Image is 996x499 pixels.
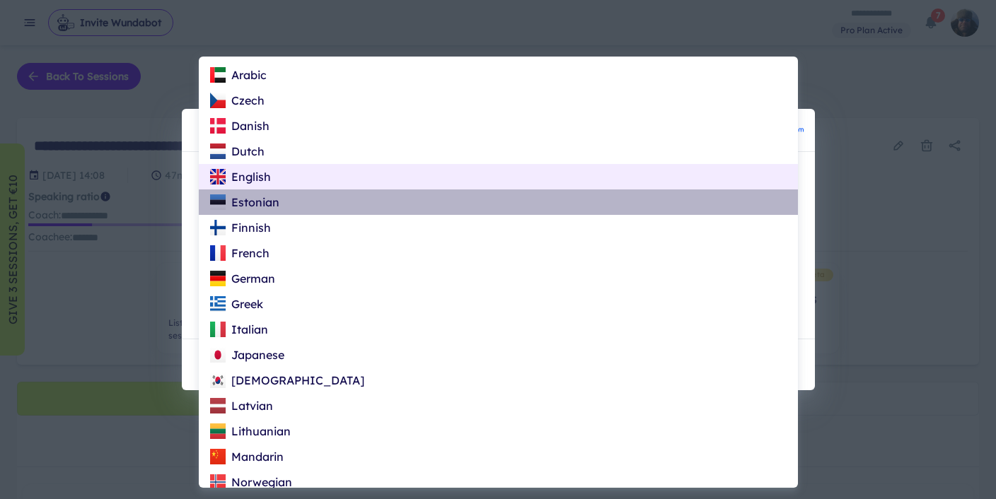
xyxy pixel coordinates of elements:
[210,118,226,134] img: DK
[210,347,226,363] img: JP
[210,219,271,236] div: Finnish
[210,194,279,211] div: Estonian
[210,93,226,108] img: CZ
[210,143,265,160] div: Dutch
[210,169,226,184] img: GB
[210,295,263,312] div: Greek
[210,271,226,286] img: DE
[210,220,226,235] img: FI
[210,397,273,414] div: Latvian
[210,423,291,440] div: Lithuanian
[210,92,265,109] div: Czech
[210,194,226,210] img: EE
[210,143,226,159] img: NL
[210,67,226,83] img: AE
[210,322,226,337] img: IT
[210,449,226,464] img: CN
[210,296,226,312] img: GR
[210,117,270,134] div: Danish
[210,270,275,287] div: German
[210,423,226,439] img: LT
[210,372,364,389] div: [DEMOGRAPHIC_DATA]
[210,168,271,185] div: English
[210,321,268,338] div: Italian
[210,398,226,413] img: LV
[210,245,270,262] div: French
[210,66,267,83] div: Arabic
[210,346,284,363] div: Japanese
[210,474,292,491] div: Norwegian
[210,372,226,388] img: KR
[210,448,284,465] div: Mandarin
[210,474,226,490] img: NO
[210,245,226,261] img: FR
